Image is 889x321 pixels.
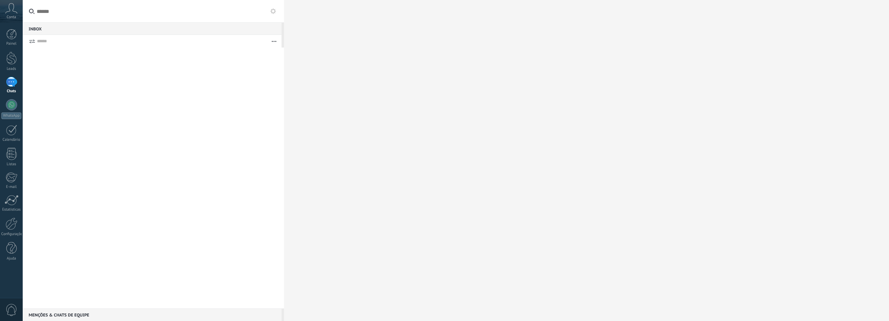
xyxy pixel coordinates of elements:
div: Inbox [23,22,282,35]
div: Estatísticas [1,207,22,212]
div: Leads [1,67,22,71]
div: Menções & Chats de equipe [23,308,282,321]
div: WhatsApp [1,112,21,119]
div: Ajuda [1,256,22,261]
button: Mais [267,35,282,48]
div: Calendário [1,138,22,142]
div: Painel [1,42,22,46]
div: Listas [1,162,22,167]
div: Configurações [1,232,22,236]
div: Chats [1,89,22,94]
span: Conta [7,15,16,20]
div: E-mail [1,185,22,189]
